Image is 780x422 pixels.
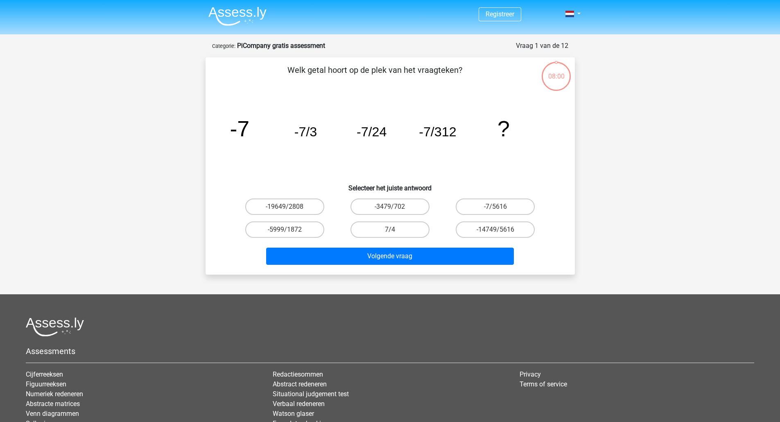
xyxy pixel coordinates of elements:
[273,370,323,378] a: Redactiesommen
[273,400,325,408] a: Verbaal redeneren
[219,178,562,192] h6: Selecteer het juiste antwoord
[219,64,531,88] p: Welk getal hoort op de plek van het vraagteken?
[273,380,327,388] a: Abstract redeneren
[486,10,514,18] a: Registreer
[294,124,317,139] tspan: -7/3
[541,61,572,81] div: 08:00
[419,124,456,139] tspan: -7/312
[273,410,314,417] a: Watson glaser
[350,199,430,215] label: -3479/702
[212,43,235,49] small: Categorie:
[245,221,324,238] label: -5999/1872
[26,380,66,388] a: Figuurreeksen
[266,248,514,265] button: Volgende vraag
[520,370,541,378] a: Privacy
[497,116,510,141] tspan: ?
[26,370,63,378] a: Cijferreeksen
[350,221,430,238] label: 7/4
[26,400,80,408] a: Abstracte matrices
[456,221,535,238] label: -14749/5616
[456,199,535,215] label: -7/5616
[26,390,83,398] a: Numeriek redeneren
[273,390,349,398] a: Situational judgement test
[26,410,79,417] a: Venn diagrammen
[237,42,325,50] strong: PiCompany gratis assessment
[245,199,324,215] label: -19649/2808
[356,124,386,139] tspan: -7/24
[516,41,568,51] div: Vraag 1 van de 12
[520,380,567,388] a: Terms of service
[230,116,249,141] tspan: -7
[26,317,84,336] img: Assessly logo
[208,7,267,26] img: Assessly
[26,346,754,356] h5: Assessments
